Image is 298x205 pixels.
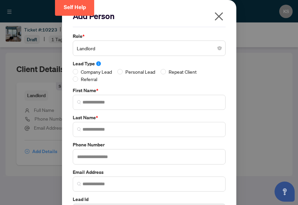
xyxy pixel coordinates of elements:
label: Phone Number [73,141,226,148]
span: Self Help [64,4,86,10]
label: Role [73,32,226,40]
label: First Name [73,87,226,94]
span: info-circle [96,61,101,66]
img: search_icon [77,127,81,131]
label: Email Address [73,168,226,176]
span: Landlord [77,42,222,55]
span: Repeat Client [166,68,199,75]
label: Last Name [73,114,226,121]
img: search_icon [77,100,81,104]
label: Lead Id [73,196,226,203]
label: Lead Type [73,60,226,67]
h2: Add Person [73,11,226,21]
img: search_icon [77,182,81,186]
span: Company Lead [78,68,115,75]
button: Open asap [275,182,295,202]
span: close-circle [218,46,222,50]
span: Personal Lead [123,68,158,75]
span: Referral [78,75,100,83]
span: close [214,11,224,22]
